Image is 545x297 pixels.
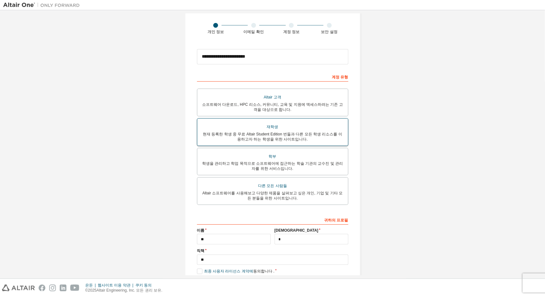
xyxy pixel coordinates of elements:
font: Altair 소프트웨어를 사용해보고 다양한 제품을 살펴보고 싶은 개인, 기업 및 기타 모든 분들을 위한 사이트입니다. [202,191,343,200]
font: 재학생 [267,125,278,129]
font: 은둔 [85,283,93,287]
font: 학생을 관리하고 학업 목적으로 소프트웨어에 접근하는 학술 기관의 교수진 및 관리자를 위한 서비스입니다. [202,161,343,171]
font: 이름 [197,228,205,233]
font: 다른 모든 사람들 [258,184,287,188]
font: 2025 [88,288,97,293]
font: 웹사이트 이용 약관 [98,283,131,287]
font: 동의합니다 . [253,269,275,273]
font: 최종 사용자 라이선스 계약에 [204,269,253,273]
font: 소프트웨어 다운로드, HPC 리소스, 커뮤니티, 교육 및 지원에 액세스하려는 기존 고객을 대상으로 합니다. [202,102,343,112]
font: 개인 정보 [208,30,224,34]
font: 이메일 확인 [244,30,264,34]
img: linkedin.svg [60,285,66,291]
img: 알타이르 원 [3,2,83,8]
font: 학부 [269,154,276,159]
font: 쿠키 동의 [135,283,152,287]
font: 계정 유형 [332,75,348,79]
font: 귀하의 프로필 [324,218,348,222]
img: instagram.svg [49,285,56,291]
font: Altair 고객 [264,95,281,99]
font: 직책 [197,249,205,253]
font: 계정 정보 [283,30,299,34]
font: 현재 등록한 학생 중 무료 Altair Student Edition 번들과 다른 모든 학생 리소스를 이용하고자 하는 학생을 위한 사이트입니다. [203,132,342,141]
img: youtube.svg [70,285,79,291]
font: © [85,288,88,293]
font: 보안 설정 [321,30,337,34]
font: Altair Engineering, Inc. 모든 권리 보유. [96,288,162,293]
img: facebook.svg [39,285,45,291]
img: altair_logo.svg [2,285,35,291]
font: [DEMOGRAPHIC_DATA] [275,228,319,233]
